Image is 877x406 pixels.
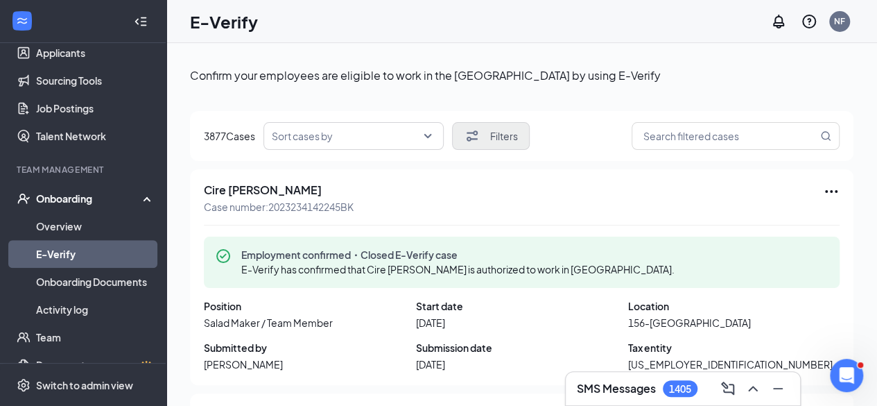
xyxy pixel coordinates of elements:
span: [PERSON_NAME] [204,357,416,371]
button: Minimize [767,378,789,400]
a: Team [36,323,155,351]
svg: Filter [464,128,480,144]
svg: Collapse [134,15,148,28]
span: [US_EMPLOYER_IDENTIFICATION_NUMBER] [627,357,840,371]
svg: Notifications [770,13,787,30]
button: ComposeMessage [717,378,739,400]
svg: Settings [17,378,31,392]
h3: SMS Messages [577,381,656,396]
svg: ChevronUp [745,380,761,397]
div: Team Management [17,164,152,176]
a: Activity log [36,296,155,323]
span: Position [204,299,416,313]
svg: UserCheck [17,192,31,205]
svg: Ellipses [823,183,840,200]
a: Job Postings [36,94,155,122]
a: Applicants [36,39,155,67]
span: 3877 Cases [204,129,255,143]
svg: WorkstreamLogo [15,14,29,28]
span: Cire [PERSON_NAME] [204,183,354,197]
span: 156-[GEOGRAPHIC_DATA] [627,316,840,330]
span: Start date [416,299,628,313]
a: Onboarding Documents [36,268,155,296]
a: Sourcing Tools [36,67,155,94]
a: DocumentsCrown [36,351,155,379]
svg: ComposeMessage [720,380,736,397]
span: Location [627,299,840,313]
span: [DATE] [416,316,628,330]
span: Submission date [416,341,628,355]
svg: Minimize [770,380,786,397]
svg: MagnifyingGlass [820,130,831,142]
span: E-Verify has confirmed that Cire [PERSON_NAME] is authorized to work in [GEOGRAPHIC_DATA]. [241,263,675,276]
button: ChevronUp [742,378,764,400]
a: E-Verify [36,240,155,268]
a: Overview [36,212,155,240]
div: Switch to admin view [36,378,133,392]
iframe: Intercom live chat [830,359,863,392]
svg: QuestionInfo [801,13,817,30]
button: Filter Filters [452,122,530,150]
div: Onboarding [36,192,143,205]
span: Case number: 2023234142245BK [204,200,354,214]
span: Submitted by [204,341,416,355]
span: [DATE] [416,357,628,371]
h1: E-Verify [190,10,258,33]
span: Confirm your employees are eligible to work in the [GEOGRAPHIC_DATA] by using E-Verify [190,68,661,83]
div: 1405 [669,383,691,395]
div: NF [834,15,845,27]
svg: CheckmarkCircle [215,248,232,264]
input: Search filtered cases [640,128,817,145]
span: Employment confirmed・Closed E-Verify case [241,248,680,262]
span: Salad Maker / Team Member [204,316,416,330]
span: Tax entity [627,341,840,355]
a: Talent Network [36,122,155,150]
